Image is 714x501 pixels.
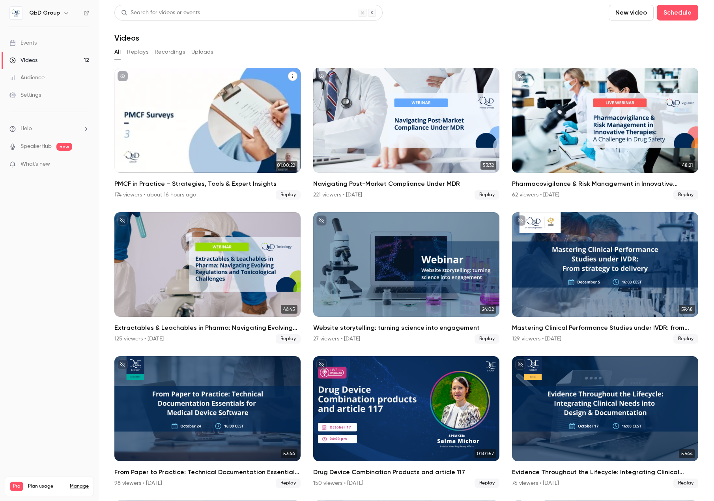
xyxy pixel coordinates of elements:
[118,215,128,226] button: unpublished
[313,356,499,488] a: 01:01:57Drug Device Combination Products and article 117150 viewers • [DATE]Replay
[609,5,654,21] button: New video
[9,56,37,64] div: Videos
[515,71,525,81] button: unpublished
[28,483,65,490] span: Plan usage
[512,191,559,199] div: 62 viewers • [DATE]
[80,161,89,168] iframe: Noticeable Trigger
[480,305,496,314] span: 24:02
[313,68,499,200] li: Navigating Post-Market Compliance Under MDR
[679,305,695,314] span: 59:48
[515,215,525,226] button: unpublished
[512,68,698,200] a: 48:21Pharmacovigilance & Risk Management in Innovative Therapies: A Challenge in Drug Safety62 vi...
[114,33,139,43] h1: Videos
[114,212,301,344] a: 46:45Extractables & Leachables in Pharma: Navigating Evolving Regulations and Toxicological Chall...
[512,68,698,200] li: Pharmacovigilance & Risk Management in Innovative Therapies: A Challenge in Drug Safety
[657,5,698,21] button: Schedule
[313,335,360,343] div: 27 viewers • [DATE]
[114,5,698,496] section: Videos
[515,359,525,370] button: unpublished
[21,125,32,133] span: Help
[313,212,499,344] li: Website storytelling: turning science into engagement
[512,467,698,477] h2: Evidence Throughout the Lifecycle: Integrating Clinical Needs into Design & Documentation
[121,9,200,17] div: Search for videos or events
[114,467,301,477] h2: From Paper to Practice: Technical Documentation Essentials for Medical Device Software
[114,479,162,487] div: 98 viewers • [DATE]
[114,179,301,189] h2: PMCF in Practice – Strategies, Tools & Expert Insights
[316,71,327,81] button: unpublished
[512,356,698,488] a: 57:44Evidence Throughout the Lifecycle: Integrating Clinical Needs into Design & Documentation76 ...
[155,46,185,58] button: Recordings
[313,68,499,200] a: 53:32Navigating Post-Market Compliance Under MDR221 viewers • [DATE]Replay
[114,191,196,199] div: 174 viewers • about 16 hours ago
[9,74,45,82] div: Audience
[313,323,499,333] h2: Website storytelling: turning science into engagement
[29,9,60,17] h6: QbD Group
[313,467,499,477] h2: Drug Device Combination Products and article 117
[276,190,301,200] span: Replay
[118,359,128,370] button: unpublished
[9,125,89,133] li: help-dropdown-opener
[512,356,698,488] li: Evidence Throughout the Lifecycle: Integrating Clinical Needs into Design & Documentation
[475,449,496,458] span: 01:01:57
[313,356,499,488] li: Drug Device Combination Products and article 117
[673,334,698,344] span: Replay
[475,190,499,200] span: Replay
[475,334,499,344] span: Replay
[70,483,89,490] a: Manage
[281,449,297,458] span: 53:44
[114,68,301,200] li: PMCF in Practice – Strategies, Tools & Expert Insights
[316,359,327,370] button: unpublished
[114,335,164,343] div: 125 viewers • [DATE]
[512,323,698,333] h2: Mastering Clinical Performance Studies under IVDR: from strategy to delivery.
[275,161,297,170] span: 01:00:22
[673,479,698,488] span: Replay
[281,305,297,314] span: 46:45
[480,161,496,170] span: 53:32
[276,334,301,344] span: Replay
[680,161,695,170] span: 48:21
[313,179,499,189] h2: Navigating Post-Market Compliance Under MDR
[475,479,499,488] span: Replay
[56,143,72,151] span: new
[114,212,301,344] li: Extractables & Leachables in Pharma: Navigating Evolving Regulations and Toxicological Challenges
[679,449,695,458] span: 57:44
[9,39,37,47] div: Events
[114,356,301,488] li: From Paper to Practice: Technical Documentation Essentials for Medical Device Software
[114,46,121,58] button: All
[10,7,22,19] img: QbD Group
[512,335,561,343] div: 129 viewers • [DATE]
[191,46,213,58] button: Uploads
[512,179,698,189] h2: Pharmacovigilance & Risk Management in Innovative Therapies: A Challenge in Drug Safety
[9,91,41,99] div: Settings
[10,482,23,491] span: Pro
[512,212,698,344] a: 59:48Mastering Clinical Performance Studies under IVDR: from strategy to delivery.129 viewers • [...
[118,71,128,81] button: unpublished
[313,212,499,344] a: 24:02Website storytelling: turning science into engagement27 viewers • [DATE]Replay
[313,191,362,199] div: 221 viewers • [DATE]
[276,479,301,488] span: Replay
[127,46,148,58] button: Replays
[114,323,301,333] h2: Extractables & Leachables in Pharma: Navigating Evolving Regulations and Toxicological Challenges
[114,356,301,488] a: 53:44From Paper to Practice: Technical Documentation Essentials for Medical Device Software98 vie...
[313,479,363,487] div: 150 viewers • [DATE]
[512,479,559,487] div: 76 viewers • [DATE]
[512,212,698,344] li: Mastering Clinical Performance Studies under IVDR: from strategy to delivery.
[21,142,52,151] a: SpeakerHub
[114,68,301,200] a: 01:00:22PMCF in Practice – Strategies, Tools & Expert Insights174 viewers • about 16 hours agoReplay
[673,190,698,200] span: Replay
[316,215,327,226] button: unpublished
[21,160,50,168] span: What's new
